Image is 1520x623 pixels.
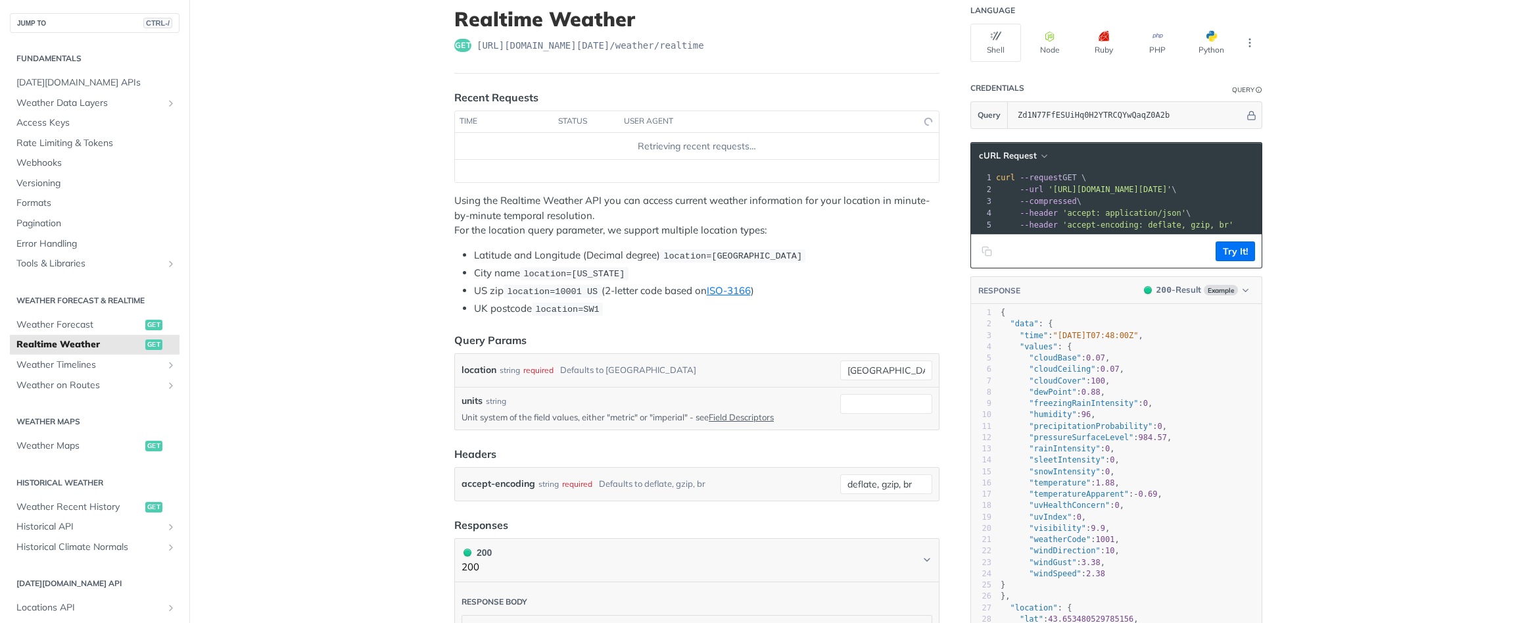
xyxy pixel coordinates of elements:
[1144,286,1152,294] span: 200
[10,335,179,355] a: Realtime Weatherget
[1053,331,1139,340] span: "[DATE]T07:48:00Z"
[166,259,176,269] button: Show subpages for Tools & Libraries
[10,214,179,234] a: Pagination
[971,376,991,387] div: 7
[971,421,991,432] div: 11
[1086,569,1105,578] span: 2.38
[971,580,991,591] div: 25
[145,441,162,451] span: get
[454,517,508,533] div: Responses
[971,545,991,557] div: 22
[10,234,179,254] a: Error Handling
[477,39,704,52] span: https://api.tomorrow.io/v4/weather/realtime
[1105,444,1110,453] span: 0
[10,254,179,274] a: Tools & LibrariesShow subpages for Tools & Libraries
[166,98,176,109] button: Show subpages for Weather Data Layers
[1001,501,1124,510] span: : ,
[10,436,179,456] a: Weather Mapsget
[1020,185,1043,194] span: --url
[474,248,939,263] li: Latitude and Longitude (Decimal degree)
[554,111,619,132] th: status
[971,478,991,489] div: 16
[1256,87,1262,93] i: Information
[709,412,774,422] a: Field Descriptors
[663,251,802,261] span: location=[GEOGRAPHIC_DATA]
[1029,546,1100,555] span: "windDirection"
[462,361,496,380] label: location
[1001,535,1120,544] span: : ,
[145,339,162,350] span: get
[1029,353,1081,362] span: "cloudBase"
[16,359,162,372] span: Weather Timelines
[971,534,991,545] div: 21
[145,320,162,330] span: get
[971,219,993,231] div: 5
[1029,512,1072,522] span: "uvIndex"
[538,474,559,493] div: string
[1081,387,1101,397] span: 0.88
[979,150,1037,161] span: cURL Request
[16,197,176,210] span: Formats
[460,139,934,153] div: Retrieving recent requests…
[971,330,991,341] div: 3
[971,591,991,602] div: 26
[971,432,991,443] div: 12
[971,307,991,318] div: 1
[1020,342,1058,351] span: "values"
[1001,524,1110,533] span: : ,
[1001,353,1110,362] span: : ,
[707,284,751,297] a: ISO-3166
[1204,285,1238,295] span: Example
[1001,433,1172,442] span: : ,
[1156,284,1201,297] div: - Result
[10,416,179,428] h2: Weather Maps
[1186,24,1237,62] button: Python
[1001,512,1086,522] span: : ,
[560,361,696,380] div: Defaults to [GEOGRAPHIC_DATA]
[1029,478,1091,487] span: "temperature"
[1096,478,1115,487] span: 1.88
[10,53,179,64] h2: Fundamentals
[16,541,162,554] span: Historical Climate Normals
[1101,364,1120,374] span: 0.07
[454,332,527,348] div: Query Params
[1001,444,1114,453] span: : ,
[971,512,991,523] div: 19
[971,172,993,184] div: 1
[10,134,179,153] a: Rate Limiting & Tokens
[462,597,527,607] div: Response body
[1029,558,1076,567] span: "windGust"
[978,241,996,261] button: Copy to clipboard
[16,76,176,89] span: [DATE][DOMAIN_NAME] APIs
[1020,197,1077,206] span: --compressed
[10,517,179,537] a: Historical APIShow subpages for Historical API
[1001,489,1162,499] span: : ,
[974,149,1051,162] button: cURL Request
[507,287,598,297] span: location=10001 US
[1010,603,1057,612] span: "location"
[1216,241,1255,261] button: Try It!
[10,537,179,557] a: Historical Climate NormalsShow subpages for Historical Climate Normals
[462,560,492,575] p: 200
[971,398,991,409] div: 9
[1001,387,1105,397] span: : ,
[1078,24,1129,62] button: Ruby
[10,578,179,589] h2: [DATE][DOMAIN_NAME] API
[1081,410,1091,419] span: 96
[10,295,179,307] h2: Weather Forecast & realtime
[971,500,991,511] div: 18
[462,411,835,423] p: Unit system of the field values, either "metric" or "imperial" - see
[1244,37,1256,49] svg: More ellipsis
[1156,285,1172,295] span: 200
[971,455,991,466] div: 14
[1029,433,1133,442] span: "pressureSurfaceLevel"
[1029,524,1086,533] span: "visibility"
[462,545,932,575] button: 200 200200
[1001,342,1072,351] span: : {
[16,116,176,130] span: Access Keys
[1029,569,1081,578] span: "windSpeed"
[971,387,991,398] div: 8
[1011,102,1245,128] input: apikey
[16,520,162,534] span: Historical API
[1110,455,1114,464] span: 0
